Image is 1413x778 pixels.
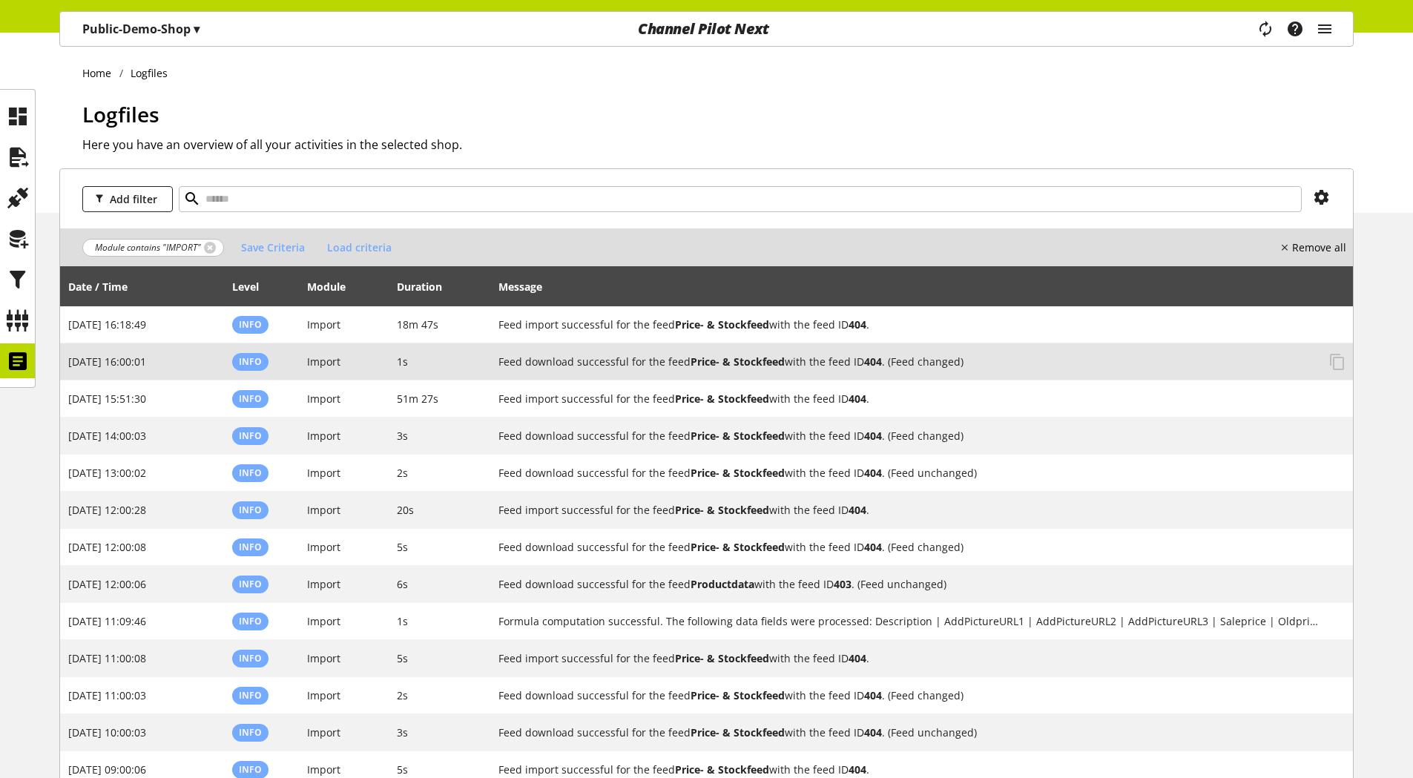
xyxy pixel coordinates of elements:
span: [DATE] 11:00:03 [68,688,146,702]
span: [DATE] 12:00:06 [68,577,146,591]
span: Save Criteria [241,240,305,255]
span: Import [307,317,340,332]
b: 404 [864,688,882,702]
h2: Feed import successful for the feed Price- & Stockfeed with the feed ID 404. [498,317,1318,332]
p: Public-Demo-Shop [82,20,200,38]
span: Info [239,652,262,665]
button: Load criteria [316,234,403,260]
b: 404 [864,725,882,739]
div: Level [232,279,274,294]
h2: Feed download successful for the feed Productdata with the feed ID 403. (Feed unchanged) [498,576,1318,592]
span: 1s [397,614,408,628]
b: Price- & Stockfeed [691,429,785,443]
span: Info [239,541,262,553]
span: Import [307,725,340,739]
b: 404 [864,355,882,369]
b: Price- & Stockfeed [675,317,769,332]
span: 5s [397,762,408,777]
span: 5s [397,540,408,554]
b: Price- & Stockfeed [691,466,785,480]
span: Info [239,392,262,405]
span: [DATE] 16:18:49 [68,317,146,332]
h2: Feed import successful for the feed Price- & Stockfeed with the feed ID 404. [498,762,1318,777]
span: 1s [397,355,408,369]
b: Productdata [691,577,754,591]
span: Import [307,577,340,591]
span: Info [239,615,262,627]
b: 404 [864,540,882,554]
b: 404 [849,503,866,517]
span: Info [239,726,262,739]
b: 404 [849,651,866,665]
span: Info [239,355,262,368]
span: Info [239,578,262,590]
span: Import [307,429,340,443]
h2: Feed download successful for the feed Price- & Stockfeed with the feed ID 404. (Feed unchanged) [498,465,1318,481]
h2: Feed import successful for the feed Price- & Stockfeed with the feed ID 404. [498,391,1318,406]
h2: Here you have an overview of all your activities in the selected shop. [82,136,1354,154]
span: 3s [397,429,408,443]
span: 2s [397,688,408,702]
span: 3s [397,725,408,739]
span: Import [307,762,340,777]
span: Module contains "IMPORT" [95,241,201,254]
nobr: Remove all [1292,240,1346,255]
span: [DATE] 14:00:03 [68,429,146,443]
span: 20s [397,503,414,517]
b: Price- & Stockfeed [675,503,769,517]
nav: main navigation [59,11,1354,47]
b: 404 [864,429,882,443]
span: [DATE] 16:00:01 [68,355,146,369]
span: 5s [397,651,408,665]
span: Info [239,318,262,331]
b: Price- & Stockfeed [675,762,769,777]
b: Price- & Stockfeed [691,355,785,369]
button: Save Criteria [230,234,316,260]
div: Date / Time [68,279,142,294]
b: Price- & Stockfeed [691,540,785,554]
span: [DATE] 15:51:30 [68,392,146,406]
span: 18m 47s [397,317,438,332]
span: [DATE] 09:00:06 [68,762,146,777]
span: Import [307,540,340,554]
span: Import [307,503,340,517]
span: Load criteria [327,240,392,255]
span: ▾ [194,21,200,37]
div: Module [307,279,360,294]
b: 404 [849,392,866,406]
b: 404 [864,466,882,480]
span: Info [239,467,262,479]
span: Info [239,763,262,776]
span: Import [307,392,340,406]
b: 404 [849,317,866,332]
span: Info [239,689,262,702]
a: Home [82,65,119,81]
h2: Feed download successful for the feed Price- & Stockfeed with the feed ID 404. (Feed unchanged) [498,725,1318,740]
span: [DATE] 12:00:08 [68,540,146,554]
h2: Feed download successful for the feed Price- & Stockfeed with the feed ID 404. (Feed changed) [498,688,1318,703]
span: Logfiles [82,100,159,128]
span: 6s [397,577,408,591]
span: Info [239,429,262,442]
span: Import [307,355,340,369]
h2: Feed import successful for the feed Price- & Stockfeed with the feed ID 404. [498,502,1318,518]
span: 51m 27s [397,392,438,406]
span: [DATE] 12:00:28 [68,503,146,517]
button: Add filter [82,186,173,212]
div: Message [498,271,1346,301]
span: Info [239,504,262,516]
span: [DATE] 11:09:46 [68,614,146,628]
b: Price- & Stockfeed [691,725,785,739]
span: 2s [397,466,408,480]
span: Import [307,614,340,628]
span: [DATE] 11:00:08 [68,651,146,665]
b: 403 [834,577,852,591]
b: Price- & Stockfeed [691,688,785,702]
h2: Feed download successful for the feed Price- & Stockfeed with the feed ID 404. (Feed changed) [498,428,1318,444]
h2: Formula computation successful. The following data fields were processed: Description | AddPictur... [498,613,1318,629]
h2: Feed download successful for the feed Price- & Stockfeed with the feed ID 404. (Feed changed) [498,354,1318,369]
span: Import [307,688,340,702]
span: Add filter [110,191,157,207]
b: Price- & Stockfeed [675,651,769,665]
span: Import [307,466,340,480]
